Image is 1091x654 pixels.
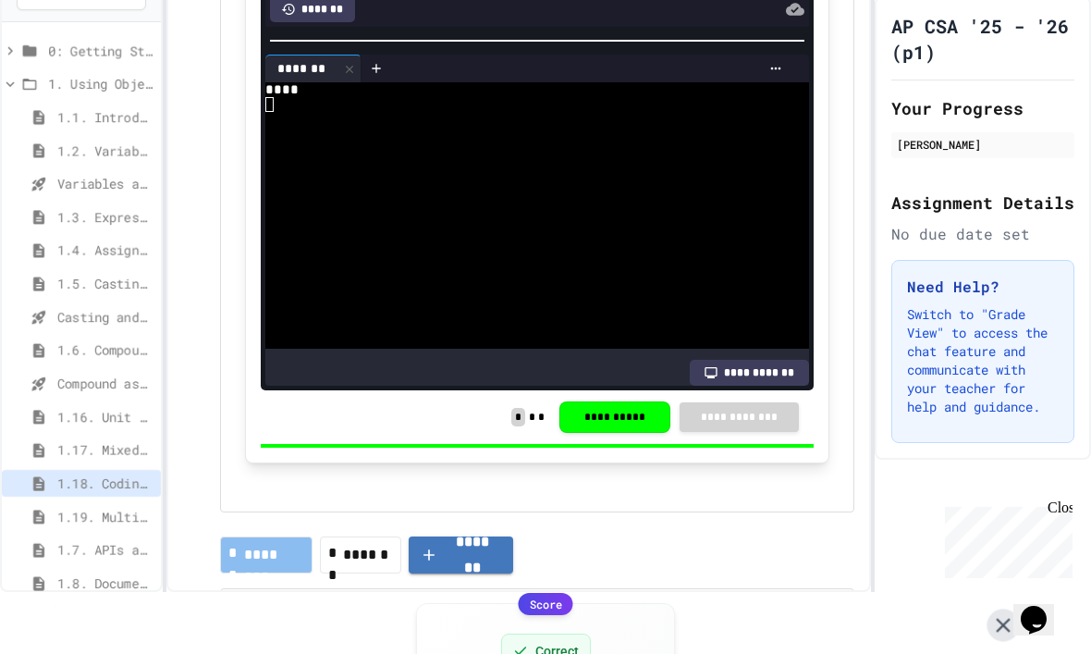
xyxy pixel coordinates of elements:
div: Score [519,593,573,615]
span: Variables and Data Types - Quiz [57,174,153,193]
span: 0: Getting Started [48,41,153,60]
span: 1.1. Introduction to Algorithms, Programming, and Compilers [57,107,153,127]
h1: AP CSA '25 - '26 (p1) [891,13,1074,65]
span: 1. Using Objects and Methods [48,74,153,93]
span: 1.8. Documentation with Comments and Preconditions [57,574,153,593]
h3: Need Help? [907,276,1059,298]
span: 1.6. Compound Assignment Operators [57,340,153,360]
div: [PERSON_NAME] [897,136,1069,153]
span: 1.7. APIs and Libraries [57,540,153,560]
span: 1.4. Assignment and Input [57,241,153,260]
span: 1.16. Unit Summary 1a (1.1-1.6) [57,407,153,426]
span: 1.5. Casting and Ranges of Values [57,274,153,293]
iframe: chat widget [1013,580,1073,635]
iframe: chat widget [938,500,1073,578]
h2: Assignment Details [891,190,1074,216]
span: 1.18. Coding Practice 1a (1.1-1.6) [57,474,153,493]
span: 1.3. Expressions and Output [New] [57,207,153,227]
span: 1.19. Multiple Choice Exercises for Unit 1a (1.1-1.6) [57,507,153,526]
div: Chat with us now!Close [7,7,128,117]
span: 1.17. Mixed Up Code Practice 1.1-1.6 [57,440,153,460]
span: Compound assignment operators - Quiz [57,374,153,393]
div: No due date set [891,223,1074,245]
p: Switch to "Grade View" to access the chat feature and communicate with your teacher for help and ... [907,305,1059,416]
span: Casting and Ranges of variables - Quiz [57,307,153,327]
h2: Your Progress [891,95,1074,121]
span: 1.2. Variables and Data Types [57,141,153,160]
